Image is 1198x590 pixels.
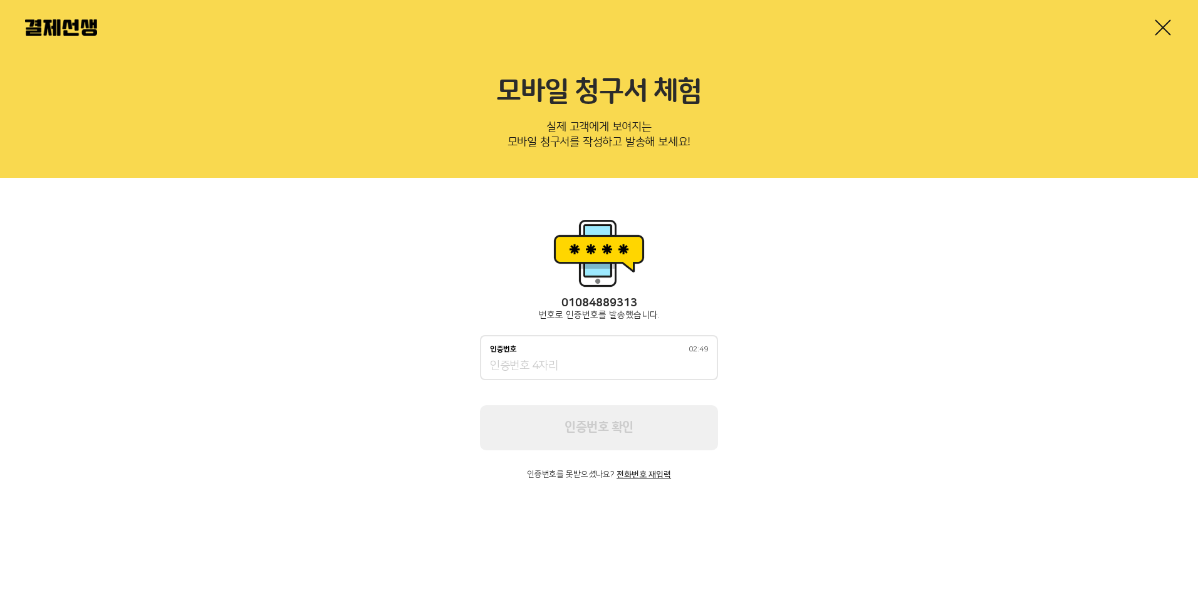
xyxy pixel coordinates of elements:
[480,310,718,320] p: 번호로 인증번호를 발송했습니다.
[617,470,671,479] button: 전화번호 재입력
[480,297,718,310] p: 01084889313
[25,19,97,36] img: 결제선생
[490,359,708,374] input: 인증번호02:49
[25,116,1173,158] p: 실제 고객에게 보여지는 모바일 청구서를 작성하고 발송해 보세요!
[480,470,718,479] p: 인증번호를 못받으셨나요?
[480,405,718,450] button: 인증번호 확인
[25,75,1173,109] h2: 모바일 청구서 체험
[689,346,708,353] span: 02:49
[490,345,517,354] p: 인증번호
[549,215,649,291] img: 휴대폰인증 이미지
